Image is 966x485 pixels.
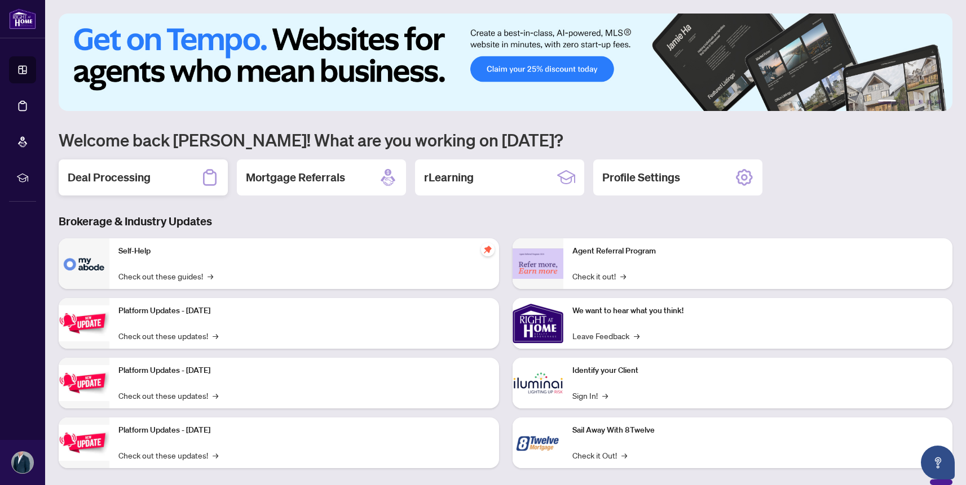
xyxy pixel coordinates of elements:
img: Agent Referral Program [513,248,563,279]
a: Check it Out!→ [572,449,627,461]
p: Platform Updates - [DATE] [118,305,490,317]
p: Identify your Client [572,364,944,377]
h2: Profile Settings [602,170,680,185]
button: Open asap [921,446,955,479]
h3: Brokerage & Industry Updates [59,213,952,229]
a: Check out these updates!→ [118,449,218,461]
button: 1 [878,100,896,104]
img: Identify your Client [513,358,563,408]
p: Self-Help [118,245,490,257]
button: 3 [910,100,914,104]
p: Agent Referral Program [572,245,944,257]
h2: rLearning [424,170,474,185]
span: → [634,330,639,342]
span: → [213,449,218,461]
p: We want to hear what you think! [572,305,944,317]
img: Self-Help [59,238,109,289]
h2: Mortgage Referrals [246,170,345,185]
a: Leave Feedback→ [572,330,639,342]
button: 6 [937,100,941,104]
img: Platform Updates - July 8, 2025 [59,365,109,401]
button: 5 [928,100,932,104]
span: → [621,449,627,461]
a: Check it out!→ [572,270,626,282]
span: → [602,389,608,402]
p: Platform Updates - [DATE] [118,424,490,437]
p: Sail Away With 8Twelve [572,424,944,437]
img: Profile Icon [12,452,33,473]
span: → [213,389,218,402]
a: Check out these updates!→ [118,330,218,342]
span: → [208,270,213,282]
img: We want to hear what you think! [513,298,563,349]
a: Sign In!→ [572,389,608,402]
h1: Welcome back [PERSON_NAME]! What are you working on [DATE]? [59,129,952,150]
span: → [213,330,218,342]
img: logo [9,8,36,29]
img: Platform Updates - July 21, 2025 [59,305,109,341]
img: Slide 0 [59,14,952,111]
button: 4 [919,100,923,104]
button: 2 [901,100,905,104]
span: pushpin [481,243,495,256]
a: Check out these guides!→ [118,270,213,282]
p: Platform Updates - [DATE] [118,364,490,377]
span: → [620,270,626,282]
img: Sail Away With 8Twelve [513,417,563,468]
img: Platform Updates - June 23, 2025 [59,425,109,460]
a: Check out these updates!→ [118,389,218,402]
h2: Deal Processing [68,170,151,185]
